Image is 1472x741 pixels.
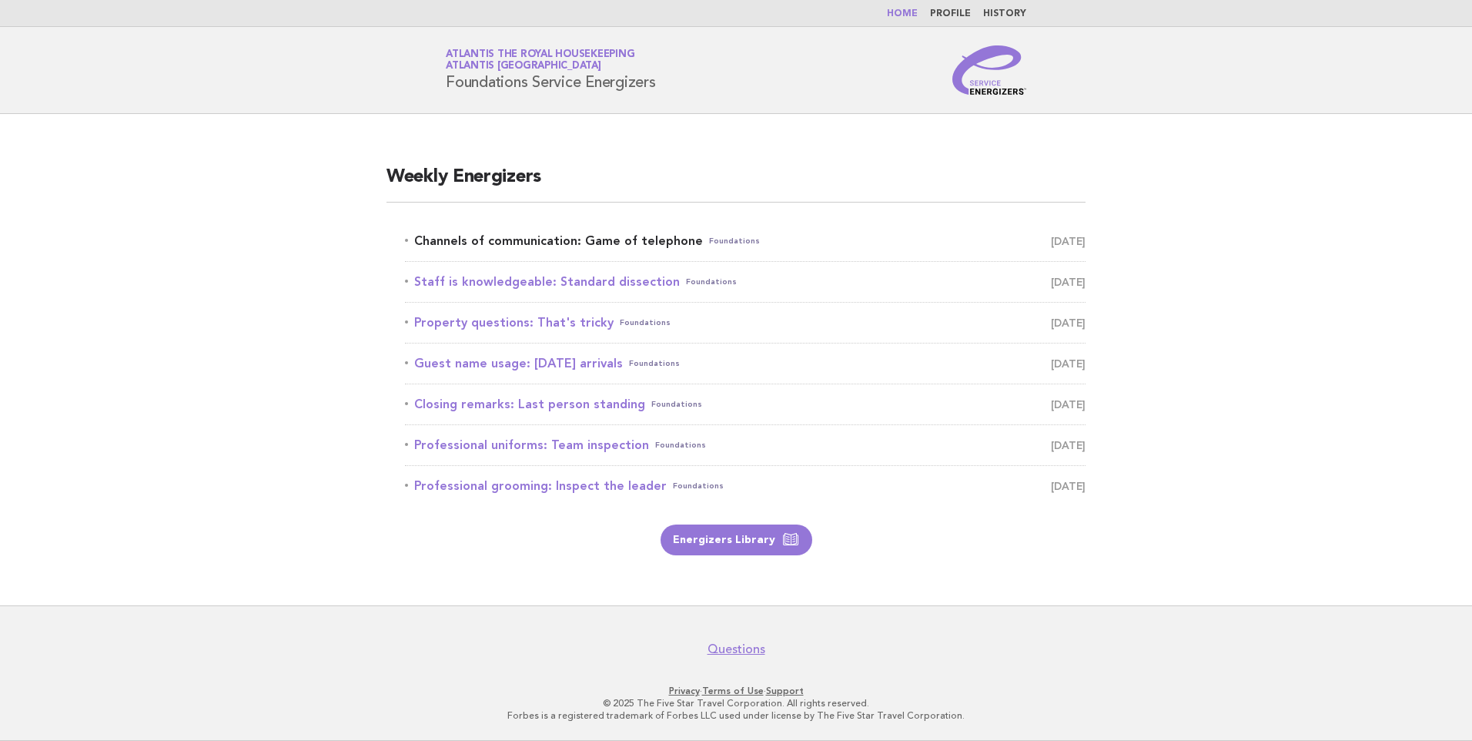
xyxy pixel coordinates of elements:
[686,271,737,293] span: Foundations
[1051,312,1086,334] span: [DATE]
[709,230,760,252] span: Foundations
[887,9,918,18] a: Home
[673,475,724,497] span: Foundations
[766,686,804,696] a: Support
[386,165,1086,203] h2: Weekly Energizers
[1051,353,1086,374] span: [DATE]
[265,697,1207,709] p: © 2025 The Five Star Travel Corporation. All rights reserved.
[265,709,1207,722] p: Forbes is a registered trademark of Forbes LLC used under license by The Five Star Travel Corpora...
[405,394,1086,415] a: Closing remarks: Last person standingFoundations [DATE]
[446,62,601,72] span: Atlantis [GEOGRAPHIC_DATA]
[1051,475,1086,497] span: [DATE]
[1051,434,1086,456] span: [DATE]
[405,475,1086,497] a: Professional grooming: Inspect the leaderFoundations [DATE]
[405,353,1086,374] a: Guest name usage: [DATE] arrivalsFoundations [DATE]
[669,686,700,696] a: Privacy
[930,9,971,18] a: Profile
[702,686,764,696] a: Terms of Use
[655,434,706,456] span: Foundations
[446,49,634,71] a: Atlantis the Royal HousekeepingAtlantis [GEOGRAPHIC_DATA]
[265,685,1207,697] p: · ·
[1051,394,1086,415] span: [DATE]
[651,394,702,415] span: Foundations
[983,9,1026,18] a: History
[661,525,812,555] a: Energizers Library
[405,230,1086,252] a: Channels of communication: Game of telephoneFoundations [DATE]
[405,271,1086,293] a: Staff is knowledgeable: Standard dissectionFoundations [DATE]
[1051,271,1086,293] span: [DATE]
[405,434,1086,456] a: Professional uniforms: Team inspectionFoundations [DATE]
[629,353,680,374] span: Foundations
[620,312,671,334] span: Foundations
[952,45,1026,95] img: Service Energizers
[1051,230,1086,252] span: [DATE]
[405,312,1086,334] a: Property questions: That's trickyFoundations [DATE]
[446,50,656,90] h1: Foundations Service Energizers
[708,642,765,657] a: Questions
